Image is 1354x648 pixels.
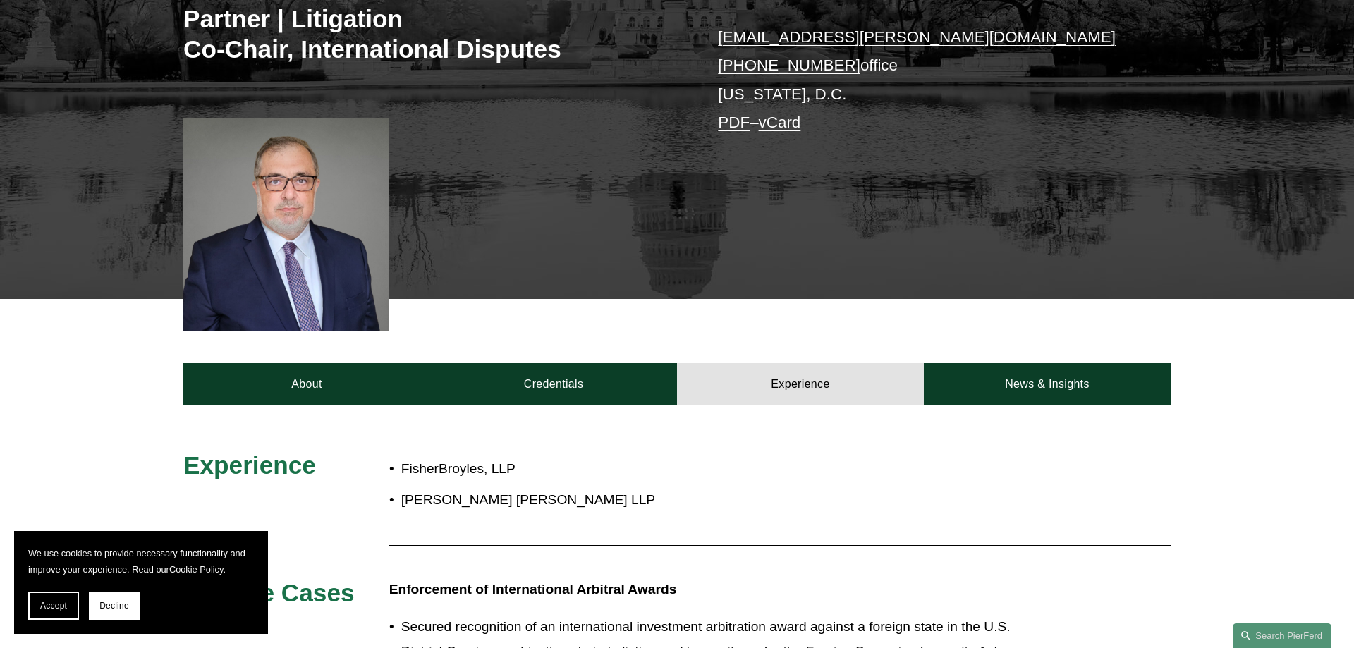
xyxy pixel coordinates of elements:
[718,28,1116,46] a: [EMAIL_ADDRESS][PERSON_NAME][DOMAIN_NAME]
[183,579,355,606] span: Notable Cases
[183,363,430,405] a: About
[759,114,801,131] a: vCard
[99,601,129,611] span: Decline
[718,56,860,74] a: [PHONE_NUMBER]
[677,363,924,405] a: Experience
[40,601,67,611] span: Accept
[401,457,1047,482] p: FisherBroyles, LLP
[1233,623,1331,648] a: Search this site
[28,592,79,620] button: Accept
[389,582,677,597] strong: Enforcement of International Arbitral Awards
[14,531,268,634] section: Cookie banner
[430,363,677,405] a: Credentials
[28,545,254,577] p: We use cookies to provide necessary functionality and improve your experience. Read our .
[924,363,1171,405] a: News & Insights
[401,488,1047,513] p: [PERSON_NAME] [PERSON_NAME] LLP
[183,451,316,479] span: Experience
[183,4,677,65] h3: Partner | Litigation Co-Chair, International Disputes
[169,564,224,575] a: Cookie Policy
[718,114,750,131] a: PDF
[89,592,140,620] button: Decline
[718,23,1129,137] p: office [US_STATE], D.C. –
